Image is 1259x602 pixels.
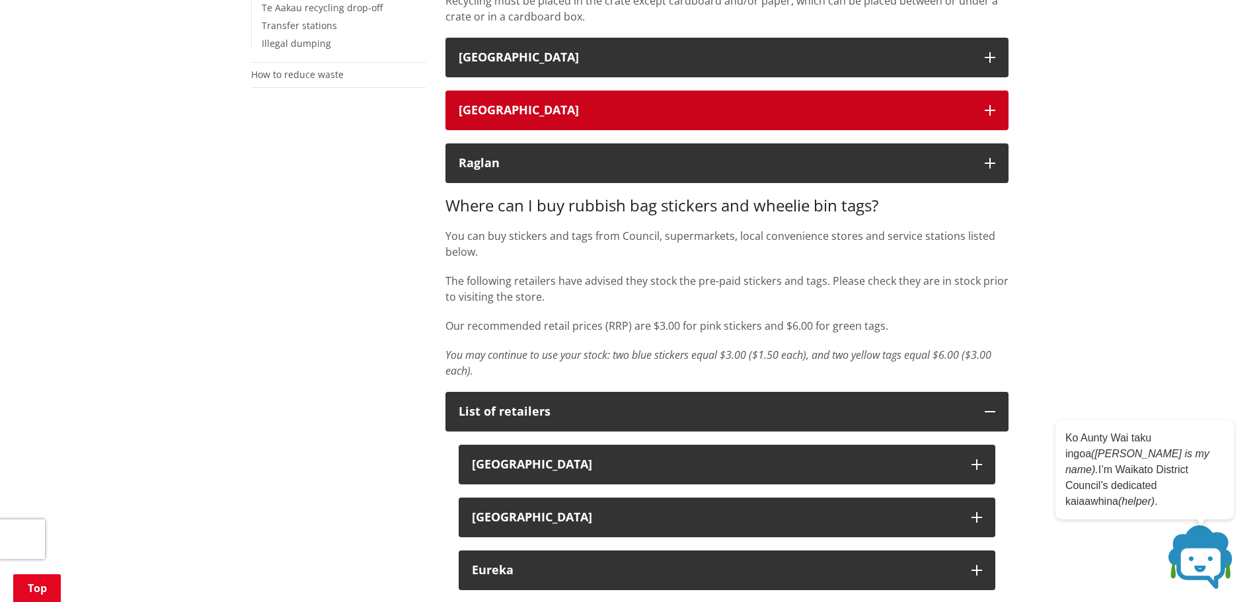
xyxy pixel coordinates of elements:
[262,37,331,50] a: Illegal dumping
[1065,448,1209,475] em: ([PERSON_NAME] is my name).
[445,91,1009,130] button: [GEOGRAPHIC_DATA]
[445,318,1009,334] p: Our recommended retail prices (RRP) are $3.00 for pink stickers and $6.00 for green tags.
[472,564,958,577] div: Eureka
[1118,496,1155,507] em: (helper)
[459,104,972,117] div: [GEOGRAPHIC_DATA]
[262,1,383,14] a: Te Aakau recycling drop-off
[251,68,344,81] a: How to reduce waste
[1065,430,1224,509] p: Ko Aunty Wai taku ingoa I’m Waikato District Council’s dedicated kaiaawhina .
[445,38,1009,77] button: [GEOGRAPHIC_DATA]
[472,458,958,471] div: [GEOGRAPHIC_DATA]
[459,550,995,590] button: Eureka
[262,19,337,32] a: Transfer stations
[445,228,1009,260] p: You can buy stickers and tags from Council, supermarkets, local convenience stores and service st...
[445,273,1009,305] p: The following retailers have advised they stock the pre-paid stickers and tags. Please check they...
[459,498,995,537] button: [GEOGRAPHIC_DATA]
[459,445,995,484] button: [GEOGRAPHIC_DATA]
[472,511,958,524] div: [GEOGRAPHIC_DATA]
[445,392,1009,432] button: List of retailers
[459,157,972,170] div: Raglan
[459,51,972,64] div: [GEOGRAPHIC_DATA]
[445,143,1009,183] button: Raglan
[445,196,1009,215] h3: Where can I buy rubbish bag stickers and wheelie bin tags?
[445,348,991,378] em: You may continue to use your stock: two blue stickers equal $3.00 ($1.50 each), and two yellow ta...
[13,574,61,602] a: Top
[459,405,972,418] div: List of retailers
